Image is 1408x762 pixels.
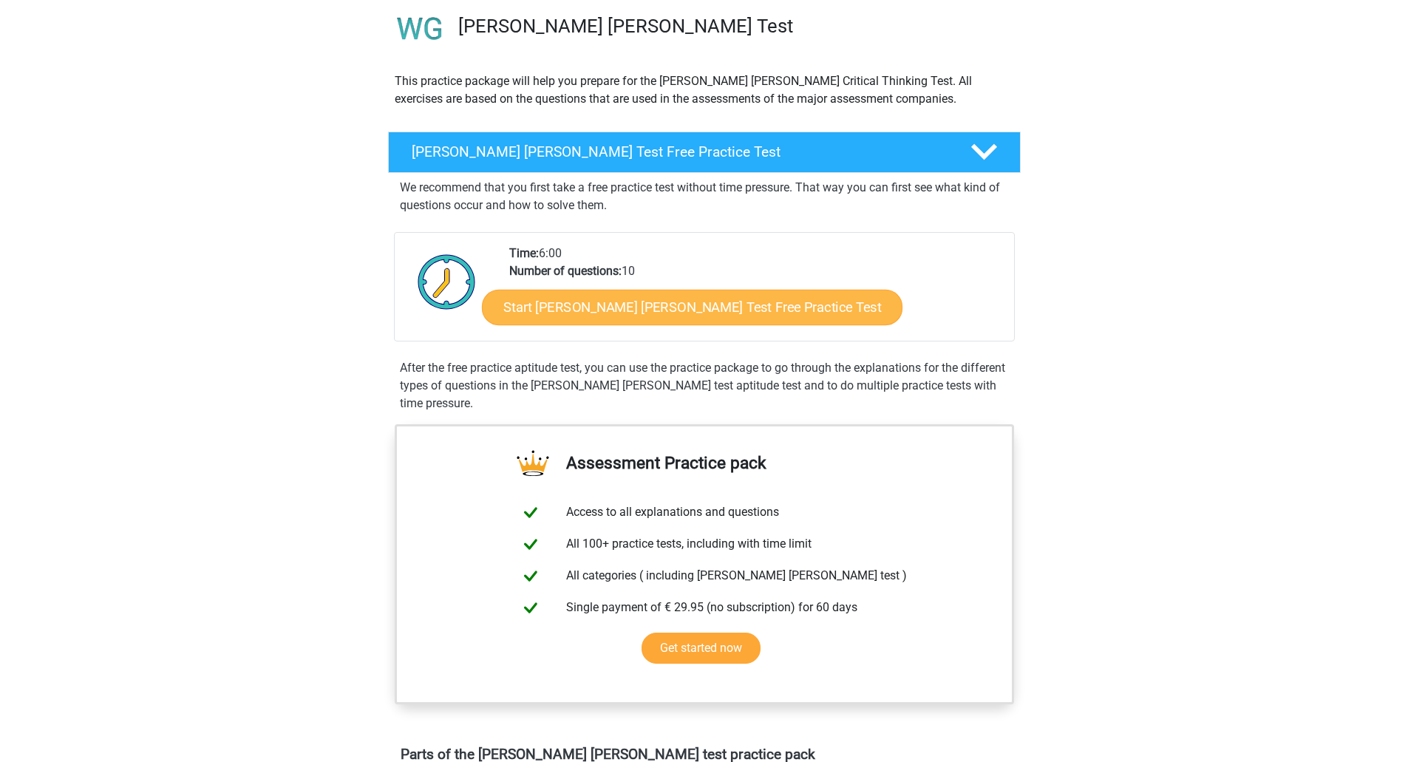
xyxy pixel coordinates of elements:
b: Time: [509,246,539,260]
img: Clock [409,245,484,319]
h3: [PERSON_NAME] [PERSON_NAME] Test [458,15,1009,38]
div: 6:00 10 [498,245,1013,341]
a: [PERSON_NAME] [PERSON_NAME] Test Free Practice Test [382,132,1027,173]
a: Start [PERSON_NAME] [PERSON_NAME] Test Free Practice Test [482,290,902,325]
b: Number of questions: [509,264,622,278]
h4: [PERSON_NAME] [PERSON_NAME] Test Free Practice Test [412,143,947,160]
p: We recommend that you first take a free practice test without time pressure. That way you can fir... [400,179,1009,214]
a: Get started now [642,633,761,664]
p: This practice package will help you prepare for the [PERSON_NAME] [PERSON_NAME] Critical Thinking... [395,72,1014,108]
div: After the free practice aptitude test, you can use the practice package to go through the explana... [394,359,1015,412]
